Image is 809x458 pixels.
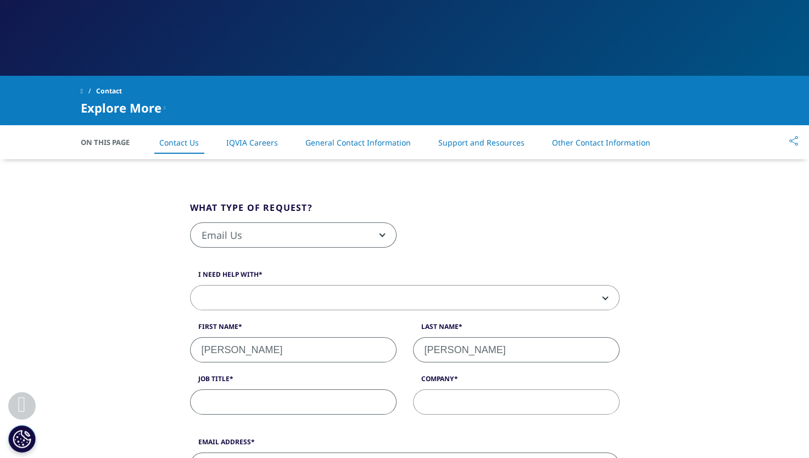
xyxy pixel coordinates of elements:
[190,201,313,222] legend: What type of request?
[159,137,199,148] a: Contact Us
[438,137,525,148] a: Support and Resources
[190,222,397,248] span: Email Us
[81,101,161,114] span: Explore More
[190,374,397,389] label: Job Title
[8,425,36,453] button: Cookies Settings
[96,81,122,101] span: Contact
[190,270,620,285] label: I need help with
[413,374,620,389] label: Company
[191,223,396,248] span: Email Us
[190,322,397,337] label: First Name
[190,437,620,453] label: Email Address
[305,137,411,148] a: General Contact Information
[413,322,620,337] label: Last Name
[226,137,278,148] a: IQVIA Careers
[81,137,141,148] span: On This Page
[552,137,650,148] a: Other Contact Information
